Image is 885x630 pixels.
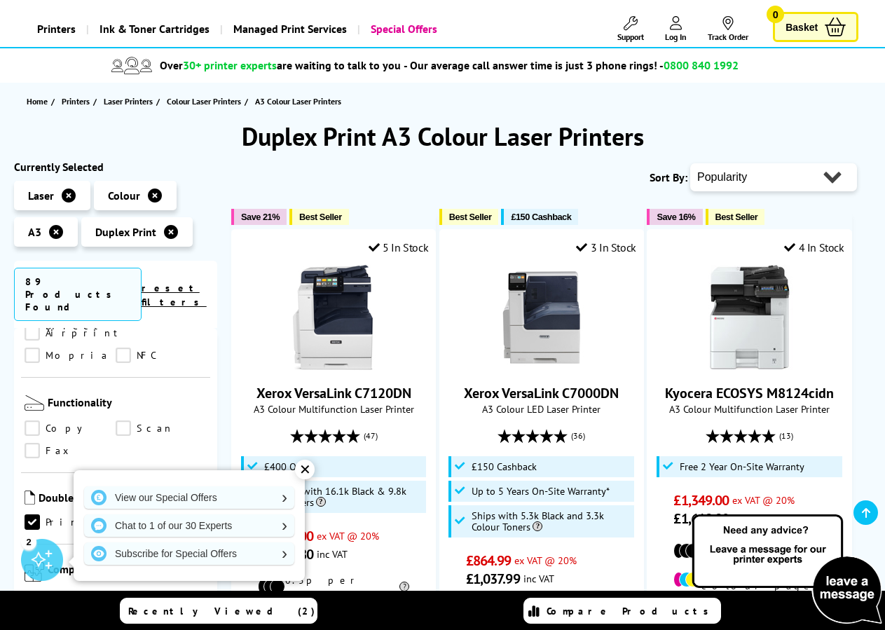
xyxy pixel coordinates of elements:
h1: Duplex Print A3 Colour Laser Printers [14,120,871,153]
div: Currently Selected [14,160,217,174]
span: Basket [785,18,818,36]
span: Sort By: [650,170,687,184]
span: £1,037.99 [466,570,520,588]
span: Best Seller [715,212,758,222]
a: Xerox VersaLink C7120DN [256,384,411,402]
span: £864.99 [466,552,512,570]
a: Scan [116,420,207,436]
a: Ink & Toner Cartridges [86,11,220,47]
span: Log In [665,32,687,42]
a: Compare Products [523,598,721,624]
div: 2 [21,534,36,549]
span: Laser [28,189,54,203]
span: A3 Colour Multifunction Laser Printer [654,402,844,416]
a: Printers [27,11,86,47]
span: 0800 840 1992 [664,58,739,72]
div: ✕ [295,460,315,479]
div: 5 In Stock [369,240,429,254]
a: Fax [25,443,116,458]
span: Support [617,32,644,42]
a: Xerox VersaLink C7000DN [464,384,619,402]
div: 4 In Stock [784,240,844,254]
span: Best Seller [449,212,492,222]
img: Xerox VersaLink C7000DN [489,265,594,370]
span: Up to 5 Years On-Site Warranty* [472,486,610,497]
a: Subscribe for Special Offers [84,542,294,565]
span: A3 Colour LED Laser Printer [447,402,636,416]
a: Kyocera ECOSYS M8124cidn [665,384,834,402]
span: Ink & Toner Cartridges [100,11,210,47]
a: Kyocera ECOSYS M8124cidn [697,359,802,373]
a: Printers [62,94,93,109]
span: £150 Cashback [472,461,537,472]
a: Xerox VersaLink C7000DN [489,359,594,373]
span: Free 2 Year On-Site Warranty [680,461,804,472]
span: Compare Products [547,605,716,617]
a: Special Offers [357,11,448,47]
span: Functionality [48,395,207,413]
span: inc VAT [317,547,348,561]
span: £1,349.00 [673,491,729,509]
span: ex VAT @ 20% [732,493,795,507]
span: 0 [767,6,784,23]
span: 30+ printer experts [183,58,277,72]
span: A3 Colour Laser Printers [255,96,341,107]
span: Shipped with 16.1k Black & 9.8k CMY Toners [264,486,423,508]
img: Kyocera ECOSYS M8124cidn [697,265,802,370]
a: Copy [25,420,116,436]
span: £1,762.80 [258,545,313,563]
li: 0.5p per mono page [673,538,825,563]
span: Best Seller [299,212,342,222]
span: ex VAT @ 20% [514,554,577,567]
img: Open Live Chat window [689,512,885,627]
span: £1,618.80 [673,509,729,528]
span: Colour Laser Printers [167,94,241,109]
li: 3.0p per colour page [673,567,825,592]
button: Save 16% [647,209,702,225]
div: 3 In Stock [576,240,636,254]
span: Save 21% [241,212,280,222]
a: Managed Print Services [220,11,357,47]
span: Over are waiting to talk to you [160,58,401,72]
span: Double Sided [39,491,207,507]
button: Save 21% [231,209,287,225]
a: Support [617,16,644,42]
span: (13) [779,423,793,449]
span: £400 Off [264,461,303,472]
span: - Our average call answer time is just 3 phone rings! - [404,58,739,72]
a: View our Special Offers [84,486,294,509]
span: A3 Colour Multifunction Laser Printer [239,402,428,416]
span: £1,469.00 [258,527,313,545]
span: inc VAT [523,572,554,585]
button: Best Seller [706,209,765,225]
button: Best Seller [289,209,349,225]
a: Recently Viewed (2) [120,598,317,624]
button: Best Seller [439,209,499,225]
span: (36) [571,423,585,449]
img: Xerox VersaLink C7120DN [281,265,386,370]
span: (47) [364,423,378,449]
span: 89 Products Found [14,268,142,321]
span: Save 16% [657,212,695,222]
a: Laser Printers [104,94,156,109]
a: Colour Laser Printers [167,94,245,109]
a: reset filters [142,282,207,308]
span: Duplex Print [95,225,156,239]
span: Printers [62,94,90,109]
a: Mopria [25,348,116,363]
a: Log In [665,16,687,42]
span: ex VAT @ 20% [317,529,379,542]
li: 0.5p per mono page [258,574,409,599]
a: Airprint [25,325,124,341]
a: Xerox VersaLink C7120DN [281,359,386,373]
span: Laser Printers [104,94,153,109]
a: Basket 0 [773,12,858,42]
span: Colour [108,189,140,203]
span: A3 [28,225,41,239]
span: Recently Viewed (2) [128,605,315,617]
img: Double Sided [25,491,35,505]
button: £150 Cashback [501,209,578,225]
a: Print [25,514,116,530]
a: Chat to 1 of our 30 Experts [84,514,294,537]
span: Ships with 5.3k Black and 3.3k Colour Toners [472,510,631,533]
